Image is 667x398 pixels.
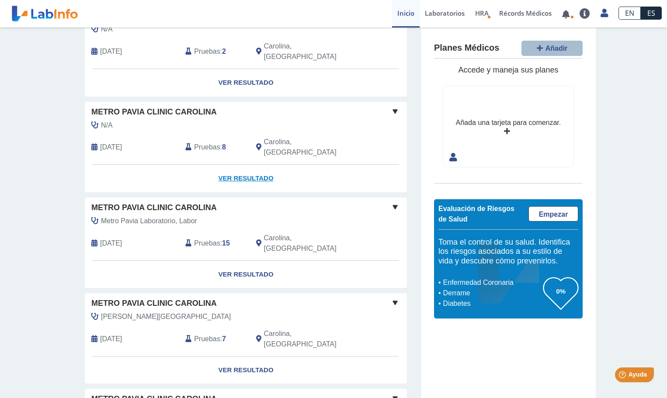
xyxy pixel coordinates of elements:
h4: Planes Médicos [434,43,499,53]
span: Pruebas [194,334,220,344]
span: 2025-04-14 [100,238,122,249]
button: Añadir [521,41,583,56]
span: Accede y maneja sus planes [458,66,558,74]
a: Ver Resultado [85,356,407,384]
b: 2 [222,48,226,55]
a: EN [618,7,641,20]
iframe: Help widget launcher [589,364,657,388]
li: Derrame [441,288,543,298]
span: Añadir [545,45,568,52]
span: HRA [475,9,489,17]
b: 15 [222,239,230,247]
span: Carolina, PR [264,41,361,62]
span: Pruebas [194,238,220,249]
span: Pruebas [194,46,220,57]
a: Empezar [528,206,578,221]
div: : [179,41,249,62]
span: 2025-02-08 [100,334,122,344]
a: ES [641,7,662,20]
span: Carolina, PR [264,233,361,254]
div: : [179,329,249,350]
span: Evaluación de Riesgos de Salud [438,205,514,223]
span: 2025-04-15 [100,142,122,152]
span: Metro Pavia Clinic Carolina [91,106,217,118]
div: : [179,137,249,158]
span: Empezar [539,211,568,218]
a: Ver Resultado [85,261,407,288]
a: Ver Resultado [85,165,407,192]
span: Carolina, PR [264,329,361,350]
span: N/A [101,120,113,131]
span: Metro Pavia Laboratorio, Labor [101,216,197,226]
h5: Toma el control de su salud. Identifica los riesgos asociados a su estilo de vida y descubre cómo... [438,238,578,266]
div: : [179,233,249,254]
span: Metro Pavia Clinic Carolina [91,298,217,309]
span: Pruebas [194,142,220,152]
span: 2025-04-16 [100,46,122,57]
li: Diabetes [441,298,543,309]
span: Carolina, PR [264,137,361,158]
div: Añada una tarjeta para comenzar. [456,118,561,128]
li: Enfermedad Coronaria [441,277,543,288]
span: N/A [101,24,113,35]
span: Metro Pavia Clinic Carolina [91,202,217,214]
a: Ver Resultado [85,69,407,97]
b: 7 [222,335,226,343]
b: 8 [222,143,226,151]
span: Ostolaza Villarrubia, Glorimar [101,311,231,322]
h3: 0% [543,286,578,297]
